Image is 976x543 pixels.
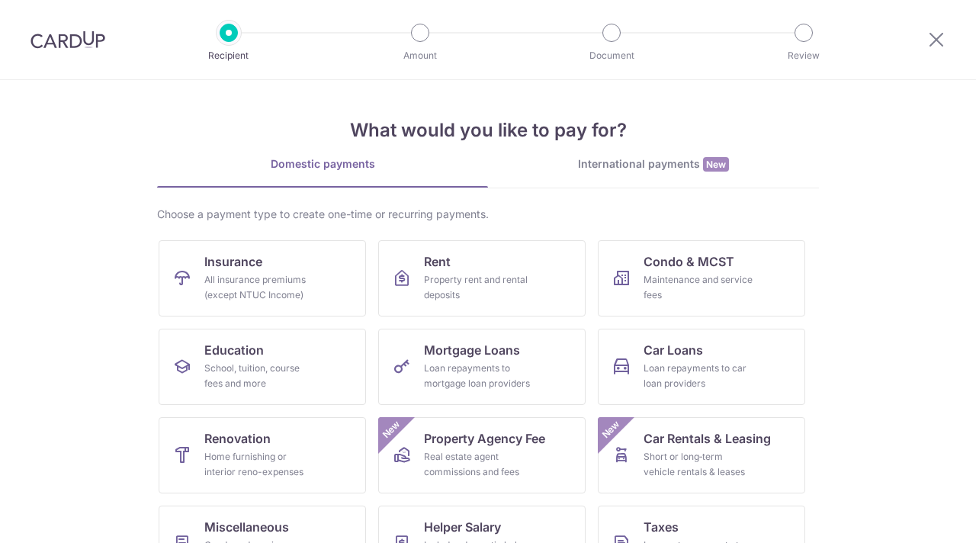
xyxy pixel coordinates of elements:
[379,417,404,442] span: New
[204,449,314,480] div: Home furnishing or interior reno-expenses
[159,417,366,493] a: RenovationHome furnishing or interior reno-expenses
[30,31,105,49] img: CardUp
[644,449,753,480] div: Short or long‑term vehicle rentals & leases
[157,117,819,144] h4: What would you like to pay for?
[598,240,805,316] a: Condo & MCSTMaintenance and service fees
[204,272,314,303] div: All insurance premiums (except NTUC Income)
[424,449,534,480] div: Real estate agent commissions and fees
[599,417,624,442] span: New
[644,361,753,391] div: Loan repayments to car loan providers
[159,329,366,405] a: EducationSchool, tuition, course fees and more
[204,429,271,448] span: Renovation
[424,272,534,303] div: Property rent and rental deposits
[703,157,729,172] span: New
[204,518,289,536] span: Miscellaneous
[644,341,703,359] span: Car Loans
[157,207,819,222] div: Choose a payment type to create one-time or recurring payments.
[364,48,477,63] p: Amount
[644,272,753,303] div: Maintenance and service fees
[878,497,961,535] iframe: Opens a widget where you can find more information
[598,329,805,405] a: Car LoansLoan repayments to car loan providers
[157,156,488,172] div: Domestic payments
[644,518,679,536] span: Taxes
[555,48,668,63] p: Document
[424,361,534,391] div: Loan repayments to mortgage loan providers
[644,429,771,448] span: Car Rentals & Leasing
[378,417,586,493] a: Property Agency FeeReal estate agent commissions and feesNew
[204,341,264,359] span: Education
[172,48,285,63] p: Recipient
[159,240,366,316] a: InsuranceAll insurance premiums (except NTUC Income)
[204,252,262,271] span: Insurance
[204,361,314,391] div: School, tuition, course fees and more
[488,156,819,172] div: International payments
[424,252,451,271] span: Rent
[378,240,586,316] a: RentProperty rent and rental deposits
[424,341,520,359] span: Mortgage Loans
[747,48,860,63] p: Review
[378,329,586,405] a: Mortgage LoansLoan repayments to mortgage loan providers
[424,429,545,448] span: Property Agency Fee
[598,417,805,493] a: Car Rentals & LeasingShort or long‑term vehicle rentals & leasesNew
[424,518,501,536] span: Helper Salary
[644,252,734,271] span: Condo & MCST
